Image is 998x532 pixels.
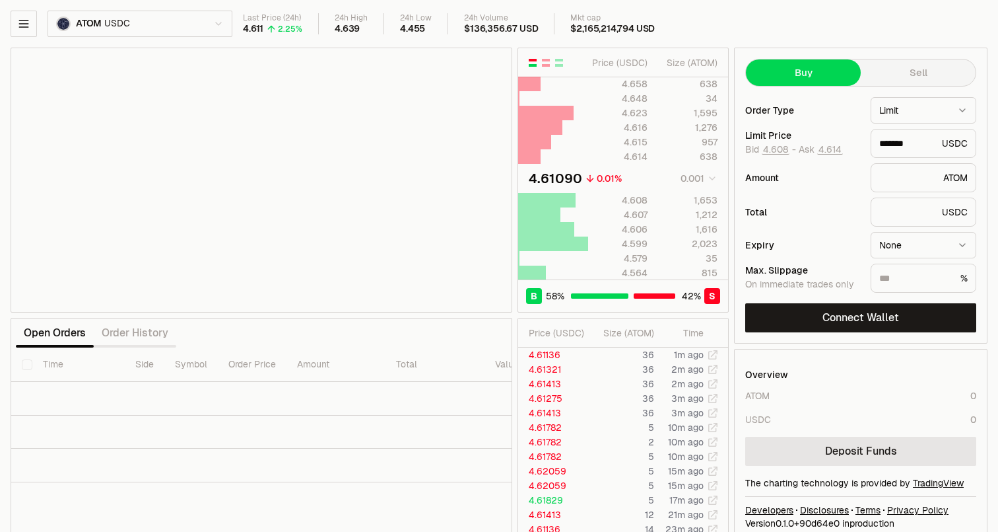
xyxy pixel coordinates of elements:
[589,56,648,69] div: Price ( USDC )
[518,508,589,522] td: 4.61413
[599,326,654,340] div: Size ( ATOM )
[570,13,655,23] div: Mkt cap
[400,23,425,35] div: 4.455
[745,173,860,182] div: Amount
[745,476,976,490] div: The charting technology is provided by
[570,23,655,35] div: $2,165,214,794 USD
[871,264,976,293] div: %
[745,504,793,517] a: Developers
[970,413,976,426] div: 0
[709,289,715,303] span: S
[677,171,717,186] button: 0.001
[745,279,860,291] div: On immediate trades only
[668,480,704,492] time: 15m ago
[589,135,648,149] div: 4.615
[671,407,704,419] time: 3m ago
[745,106,860,115] div: Order Type
[659,150,717,163] div: 638
[218,348,286,382] th: Order Price
[57,18,69,30] img: ATOM Logo
[400,13,432,23] div: 24h Low
[589,208,648,221] div: 4.607
[668,509,704,521] time: 21m ago
[665,326,704,340] div: Time
[589,266,648,280] div: 4.564
[518,478,589,493] td: 4.62059
[745,266,860,275] div: Max. Slippage
[855,504,881,517] a: Terms
[278,24,302,34] div: 2.25%
[669,494,704,506] time: 17m ago
[541,57,551,68] button: Show Sell Orders Only
[527,57,538,68] button: Show Buy and Sell Orders
[335,13,368,23] div: 24h High
[817,144,843,155] button: 4.614
[671,378,704,390] time: 2m ago
[659,106,717,120] div: 1,595
[659,208,717,221] div: 1,212
[745,241,860,250] div: Expiry
[518,493,589,508] td: 4.61829
[76,18,102,30] span: ATOM
[745,368,788,381] div: Overview
[589,449,655,464] td: 5
[589,223,648,236] div: 4.606
[799,144,843,156] span: Ask
[659,252,717,265] div: 35
[659,77,717,91] div: 638
[682,289,701,303] span: 42 %
[125,348,164,382] th: Side
[385,348,484,382] th: Total
[518,406,589,420] td: 4.61413
[518,348,589,362] td: 4.61136
[671,393,704,404] time: 3m ago
[871,163,976,192] div: ATOM
[484,348,529,382] th: Value
[671,363,704,375] time: 2m ago
[589,362,655,377] td: 36
[659,92,717,105] div: 34
[970,389,976,402] div: 0
[871,129,976,158] div: USDC
[335,23,360,35] div: 4.639
[22,360,32,370] button: Select all
[589,77,648,91] div: 4.658
[589,348,655,362] td: 36
[745,131,860,140] div: Limit Price
[745,303,976,332] button: Connect Wallet
[668,436,704,448] time: 10m ago
[589,194,648,207] div: 4.608
[674,349,704,361] time: 1m ago
[464,23,538,35] div: $136,356.67 USD
[518,420,589,435] td: 4.61782
[589,252,648,265] div: 4.579
[518,391,589,406] td: 4.61275
[745,517,976,530] div: Version 0.1.0 + in production
[589,435,655,449] td: 2
[659,223,717,236] div: 1,616
[589,377,655,391] td: 36
[589,493,655,508] td: 5
[286,348,385,382] th: Amount
[243,13,302,23] div: Last Price (24h)
[546,289,564,303] span: 58 %
[745,144,796,156] span: Bid -
[659,266,717,280] div: 815
[32,348,125,382] th: Time
[871,198,976,227] div: USDC
[589,237,648,250] div: 4.599
[589,406,655,420] td: 36
[589,106,648,120] div: 4.623
[659,237,717,250] div: 2,023
[518,449,589,464] td: 4.61782
[104,18,129,30] span: USDC
[518,377,589,391] td: 4.61413
[668,465,704,477] time: 15m ago
[913,477,964,489] a: TradingView
[762,144,789,155] button: 4.608
[94,320,176,346] button: Order History
[243,23,263,35] div: 4.611
[589,420,655,435] td: 5
[16,320,94,346] button: Open Orders
[589,121,648,134] div: 4.616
